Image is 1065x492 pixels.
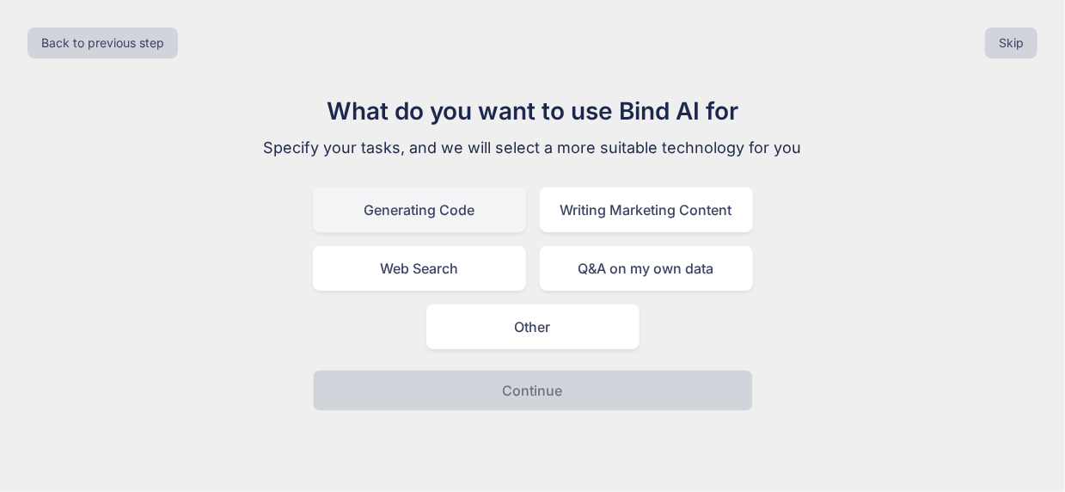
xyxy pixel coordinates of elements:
div: Generating Code [313,188,526,232]
button: Skip [985,28,1037,58]
p: Continue [503,380,563,401]
button: Back to previous step [28,28,178,58]
div: Writing Marketing Content [540,188,753,232]
button: Continue [313,370,753,411]
div: Q&A on my own data [540,246,753,291]
div: Other [426,304,640,349]
h1: What do you want to use Bind AI for [244,93,822,129]
div: Web Search [313,246,526,291]
p: Specify your tasks, and we will select a more suitable technology for you [244,136,822,160]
